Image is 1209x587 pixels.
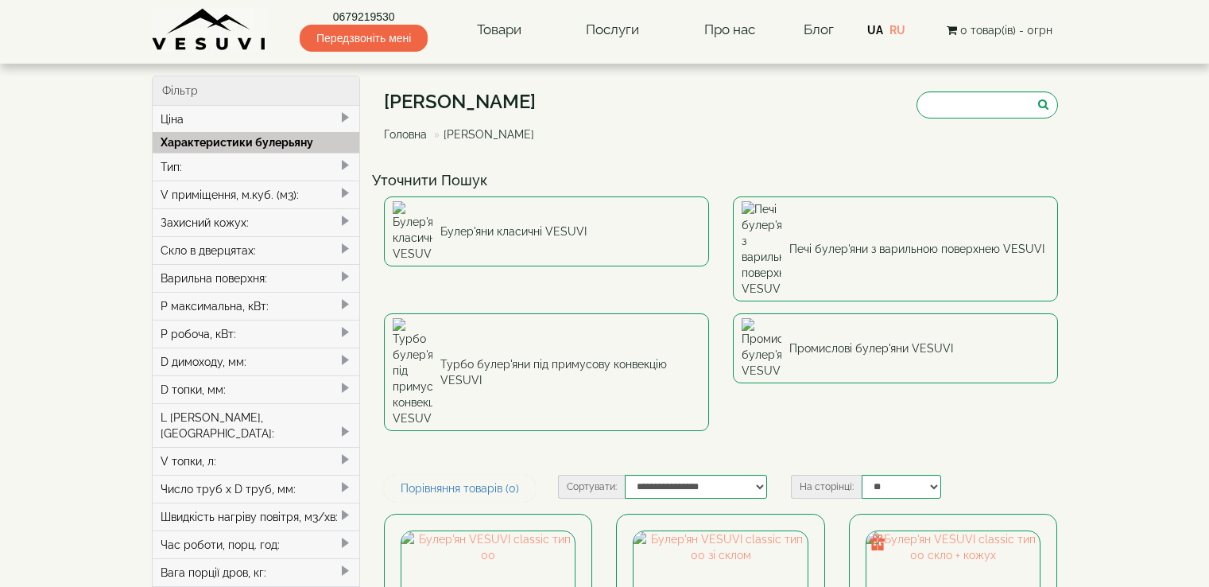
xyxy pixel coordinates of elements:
div: P робоча, кВт: [153,320,360,348]
a: Блог [804,21,834,37]
button: 0 товар(ів) - 0грн [942,21,1057,39]
div: Скло в дверцятах: [153,236,360,264]
a: UA [867,24,883,37]
a: Товари [461,12,537,49]
span: Передзвоніть мені [300,25,428,52]
div: Фільтр [153,76,360,106]
img: gift [870,535,885,550]
span: 0 товар(ів) - 0грн [960,24,1052,37]
label: Сортувати: [558,475,625,499]
a: Головна [384,128,427,141]
a: Печі булер'яни з варильною поверхнею VESUVI Печі булер'яни з варильною поверхнею VESUVI [733,196,1058,301]
div: D топки, мм: [153,375,360,403]
div: Швидкість нагріву повітря, м3/хв: [153,503,360,531]
label: На сторінці: [791,475,862,499]
img: Завод VESUVI [152,8,267,52]
div: Характеристики булерьяну [153,132,360,153]
h4: Уточнити Пошук [372,173,1070,189]
a: Турбо булер'яни під примусову конвекцію VESUVI Турбо булер'яни під примусову конвекцію VESUVI [384,313,709,431]
a: Послуги [570,12,655,49]
div: V топки, л: [153,447,360,475]
a: Промислові булер'яни VESUVI Промислові булер'яни VESUVI [733,313,1058,383]
div: Варильна поверхня: [153,264,360,292]
img: Промислові булер'яни VESUVI [742,318,781,379]
div: Час роботи, порц. год: [153,531,360,558]
a: Про нас [688,12,771,49]
div: D димоходу, мм: [153,348,360,375]
div: Вага порції дров, кг: [153,558,360,586]
div: Захисний кожух: [153,208,360,236]
div: V приміщення, м.куб. (м3): [153,181,360,208]
img: Печі булер'яни з варильною поверхнею VESUVI [742,201,781,297]
a: Булер'яни класичні VESUVI Булер'яни класичні VESUVI [384,196,709,266]
div: Тип: [153,153,360,181]
div: L [PERSON_NAME], [GEOGRAPHIC_DATA]: [153,403,360,447]
img: Булер'яни класичні VESUVI [393,201,432,262]
a: RU [889,24,905,37]
li: [PERSON_NAME] [430,126,534,142]
div: Ціна [153,106,360,133]
h1: [PERSON_NAME] [384,91,546,112]
a: Порівняння товарів (0) [384,475,536,502]
a: 0679219530 [300,9,428,25]
div: Число труб x D труб, мм: [153,475,360,503]
img: Турбо булер'яни під примусову конвекцію VESUVI [393,318,432,426]
div: P максимальна, кВт: [153,292,360,320]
